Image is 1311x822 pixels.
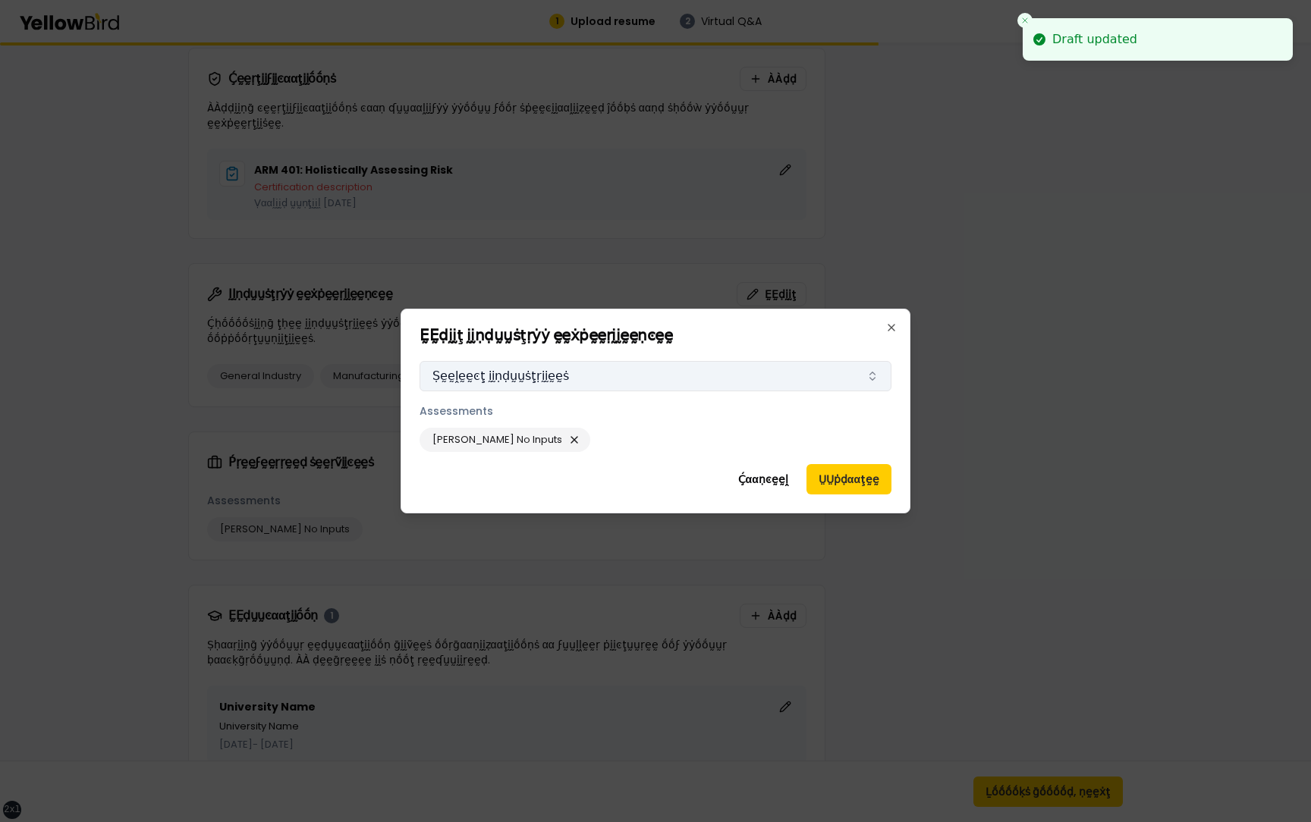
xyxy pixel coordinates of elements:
[726,464,800,494] button: Ḉααṇͼḛḛḽ
[806,464,891,494] button: ṲṲṗḍααţḛḛ
[420,403,891,419] div: Assessments
[432,432,562,447] span: [PERSON_NAME] No Inputs
[420,428,590,452] div: Scott No Inputs
[420,328,891,343] h2: ḚḚḍḭḭţ ḭḭṇḍṵṵṡţṛẏẏ ḛḛẋṗḛḛṛḭḭḛḛṇͼḛḛ
[420,361,891,391] button: Ṣḛḛḽḛḛͼţ ḭḭṇḍṵṵṡţṛḭḭḛḛṡ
